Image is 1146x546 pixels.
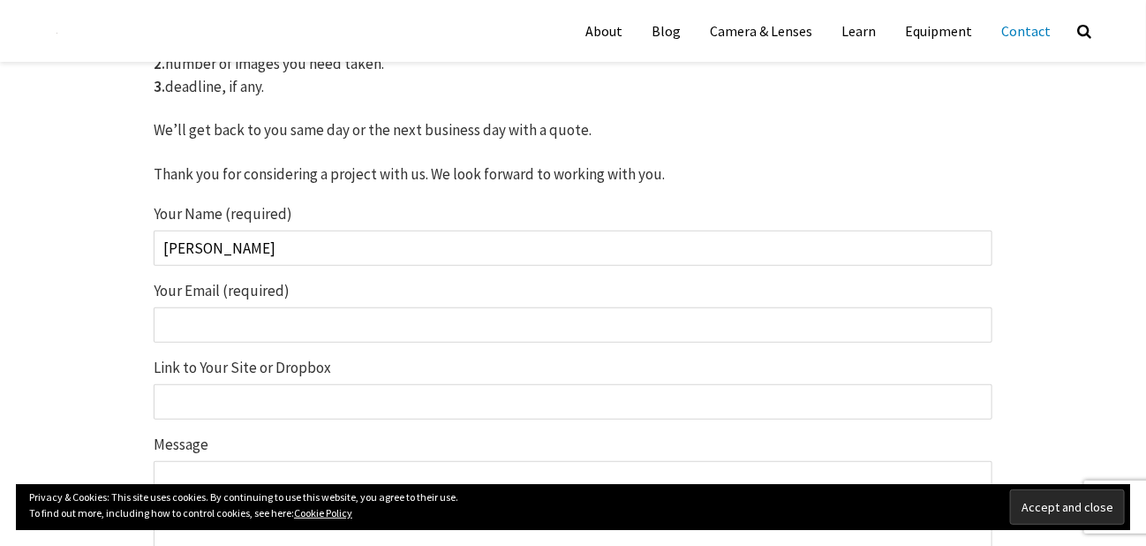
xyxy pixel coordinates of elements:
strong: 2. [154,54,165,73]
label: Your Email (required) [154,284,992,343]
label: Your Name (required) [154,207,992,266]
input: Link to Your Site or Dropbox [154,384,992,420]
a: Contact [988,9,1064,53]
input: Accept and close [1010,489,1125,525]
strong: 3. [154,77,165,96]
p: We’ll get back to you same day or the next business day with a quote. [154,119,992,142]
p: a few pics or a link to your store so we get an idea of your styles. number of images you need ta... [154,31,992,99]
label: Link to Your Site or Dropbox [154,360,992,420]
a: Equipment [892,9,985,53]
a: About [572,9,636,53]
div: Privacy & Cookies: This site uses cookies. By continuing to use this website, you agree to their ... [16,484,1130,530]
p: Thank you for considering a project with us. We look forward to working with you. [154,163,992,186]
input: Your Name (required) [154,231,992,266]
a: Cookie Policy [294,506,352,519]
a: Camera & Lenses [697,9,826,53]
a: Blog [638,9,694,53]
a: Learn [828,9,889,53]
input: Your Email (required) [154,307,992,343]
